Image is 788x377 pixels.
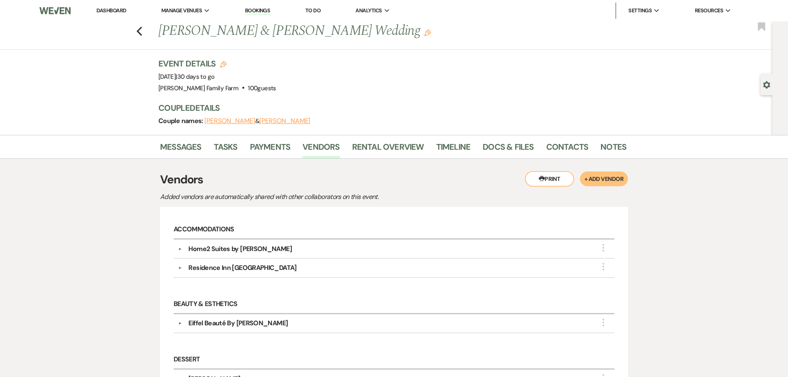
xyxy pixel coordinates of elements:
[436,140,471,158] a: Timeline
[424,29,431,36] button: Edit
[188,244,291,254] div: Home2 Suites by [PERSON_NAME]
[175,266,185,270] button: ▼
[214,140,238,158] a: Tasks
[158,58,276,69] h3: Event Details
[158,84,238,92] span: [PERSON_NAME] Family Farm
[158,102,618,114] h3: Couple Details
[248,84,276,92] span: 100 guests
[174,350,614,370] h6: Dessert
[352,140,424,158] a: Rental Overview
[763,80,770,88] button: Open lead details
[355,7,382,15] span: Analytics
[600,140,626,158] a: Notes
[176,73,214,81] span: |
[250,140,291,158] a: Payments
[695,7,723,15] span: Resources
[628,7,652,15] span: Settings
[158,117,204,125] span: Couple names:
[188,318,288,328] div: Eiffel Beauté By [PERSON_NAME]
[204,118,255,124] button: [PERSON_NAME]
[245,7,270,15] a: Bookings
[204,117,310,125] span: &
[175,321,185,325] button: ▼
[259,118,310,124] button: [PERSON_NAME]
[161,7,202,15] span: Manage Venues
[175,247,185,251] button: ▼
[580,171,628,186] button: + Add Vendor
[160,171,628,188] h3: Vendors
[177,73,215,81] span: 30 days to go
[188,263,296,273] div: Residence Inn [GEOGRAPHIC_DATA]
[525,171,574,187] button: Print
[483,140,534,158] a: Docs & Files
[160,192,447,202] p: Added vendors are automatically shared with other collaborators on this event.
[174,220,614,240] h6: Accommodations
[39,2,71,19] img: Weven Logo
[305,7,321,14] a: To Do
[158,21,526,41] h1: [PERSON_NAME] & [PERSON_NAME] Wedding
[174,295,614,314] h6: Beauty & Esthetics
[96,7,126,14] a: Dashboard
[546,140,589,158] a: Contacts
[302,140,339,158] a: Vendors
[160,140,202,158] a: Messages
[158,73,214,81] span: [DATE]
